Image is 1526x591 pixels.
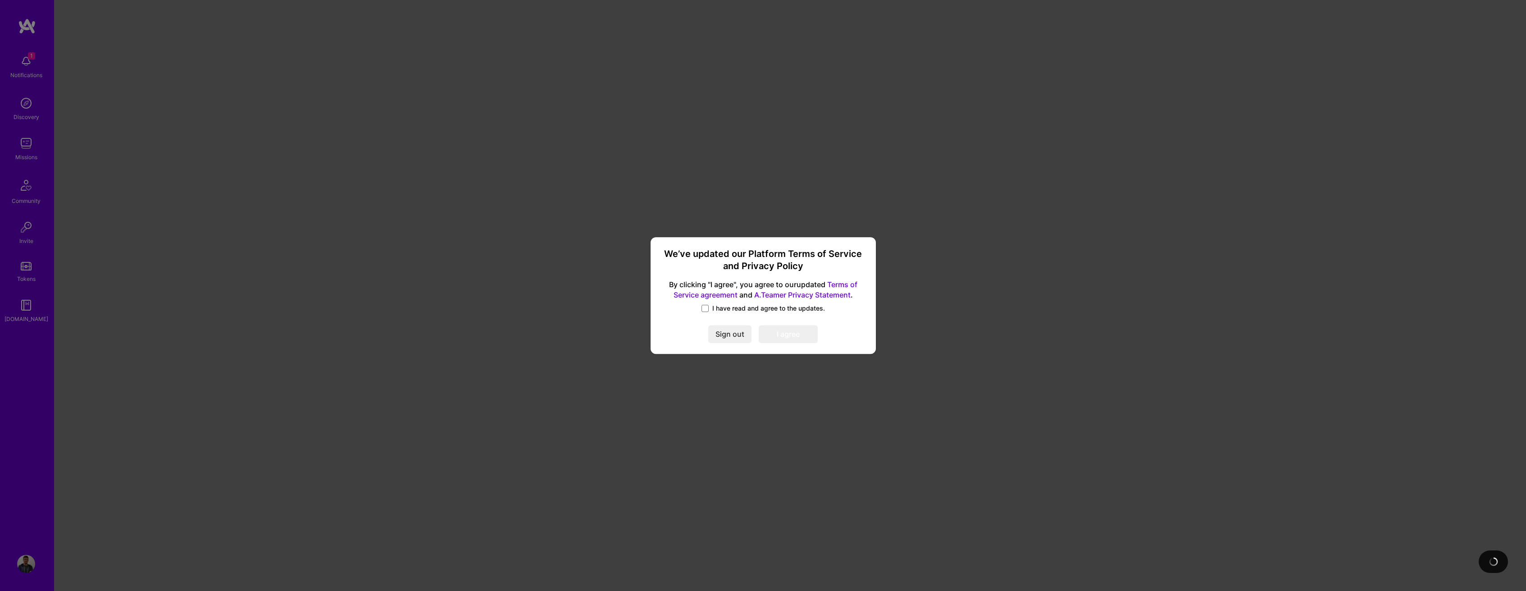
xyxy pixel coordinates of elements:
button: I agree [759,325,818,343]
a: A.Teamer Privacy Statement [754,290,851,299]
span: By clicking "I agree", you agree to our updated and . [661,280,865,301]
h3: We’ve updated our Platform Terms of Service and Privacy Policy [661,248,865,273]
a: Terms of Service agreement [674,280,857,300]
button: Sign out [708,325,752,343]
span: I have read and agree to the updates. [712,304,825,313]
img: loading [1489,557,1498,566]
